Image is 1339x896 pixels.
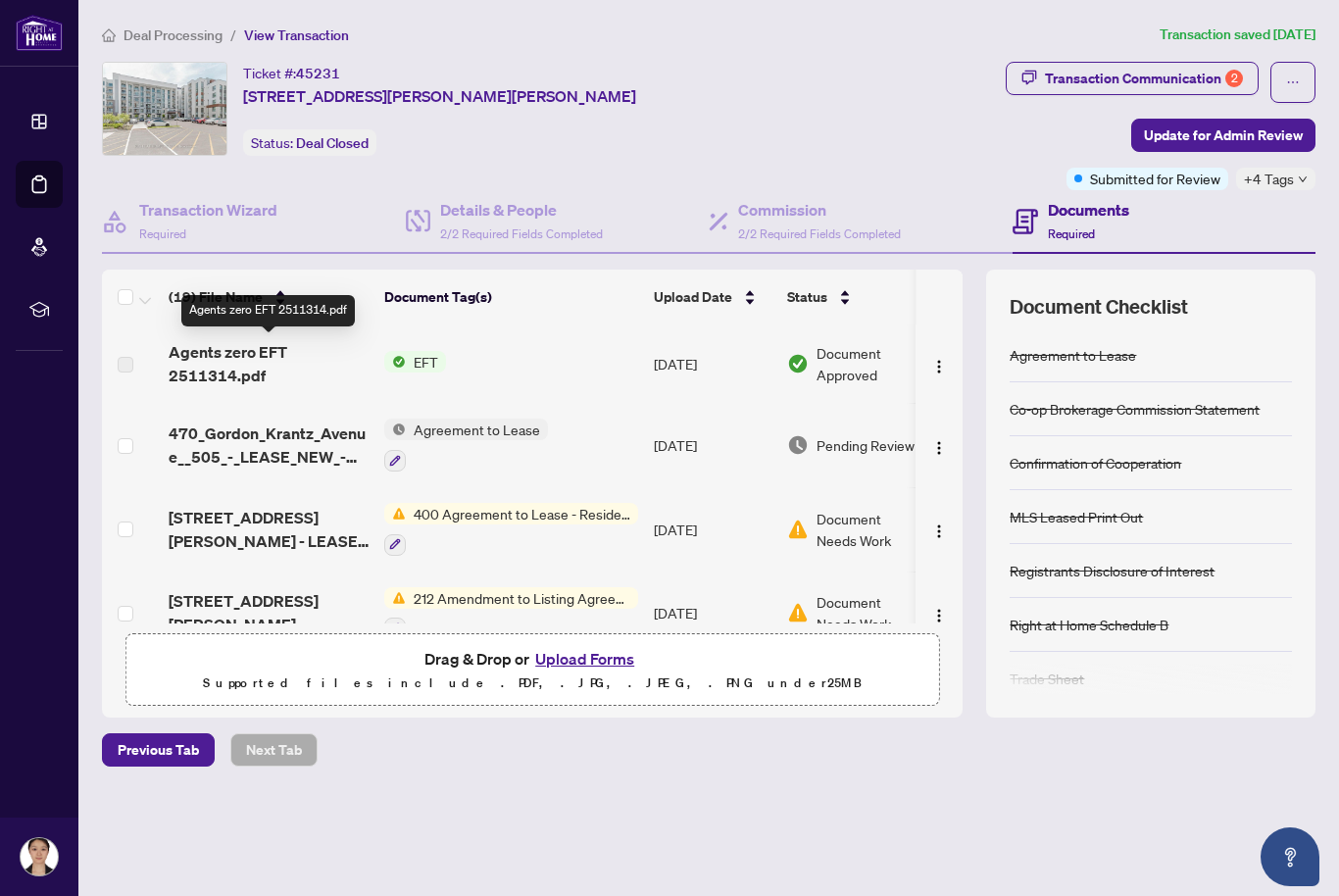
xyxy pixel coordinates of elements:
span: Deal Processing [124,26,223,44]
li: / [230,24,236,46]
h4: Details & People [440,198,603,222]
th: (19) File Name [161,270,376,324]
span: [STREET_ADDRESS][PERSON_NAME] Amendment_[DATE] 01_17_24.pdf [169,589,369,636]
span: Required [139,226,186,241]
span: Drag & Drop or [424,646,640,672]
div: 2 [1225,70,1243,87]
button: Status Icon212 Amendment to Listing Agreement - Authority to Offer for Lease Price Change/Extensi... [384,587,638,640]
img: Logo [931,440,947,456]
button: Status Icon400 Agreement to Lease - Residential [384,503,638,556]
span: EFT [406,351,446,373]
td: [DATE] [646,487,779,572]
span: View Transaction [244,26,349,44]
button: Logo [923,514,955,545]
button: Previous Tab [102,733,215,767]
p: Supported files include .PDF, .JPG, .JPEG, .PNG under 25 MB [138,672,926,695]
button: Status IconEFT [384,351,446,373]
span: Drag & Drop orUpload FormsSupported files include .PDF, .JPG, .JPEG, .PNG under25MB [126,634,938,707]
div: Transaction Communication [1045,63,1243,94]
span: 400 Agreement to Lease - Residential [406,503,638,524]
span: Agents zero EFT 2511314.pdf [169,340,369,387]
img: logo [16,15,63,51]
button: Update for Admin Review [1131,119,1315,152]
span: Submitted for Review [1090,168,1220,189]
button: Next Tab [230,733,318,767]
span: Upload Date [654,286,732,308]
img: Document Status [787,519,809,540]
td: [DATE] [646,403,779,487]
span: Required [1048,226,1095,241]
span: Document Needs Work [817,591,918,634]
td: [DATE] [646,324,779,403]
img: Profile Icon [21,838,58,875]
img: Status Icon [384,503,406,524]
button: Status IconAgreement to Lease [384,419,548,472]
div: Right at Home Schedule B [1010,614,1168,635]
button: Transaction Communication2 [1006,62,1259,95]
span: ellipsis [1286,75,1300,89]
img: Status Icon [384,587,406,609]
h4: Transaction Wizard [139,198,277,222]
div: Co-op Brokerage Commission Statement [1010,398,1260,420]
img: Status Icon [384,351,406,373]
img: Logo [931,359,947,374]
button: Logo [923,429,955,461]
span: home [102,28,116,42]
th: Document Tag(s) [376,270,646,324]
span: [STREET_ADDRESS][PERSON_NAME][PERSON_NAME] [243,84,636,108]
span: Update for Admin Review [1144,120,1303,151]
div: Registrants Disclosure of Interest [1010,560,1215,581]
td: [DATE] [646,572,779,656]
img: IMG-W12188052_1.jpg [103,63,226,155]
div: Agreement to Lease [1010,344,1136,366]
img: Status Icon [384,419,406,440]
span: (19) File Name [169,286,263,308]
span: 45231 [296,65,340,82]
th: Status [779,270,946,324]
button: Logo [923,348,955,379]
span: 212 Amendment to Listing Agreement - Authority to Offer for Lease Price Change/Extension/Amendmen... [406,587,638,609]
span: [STREET_ADDRESS][PERSON_NAME] - LEASE NEW - Revised_[DATE] 14_29_14.pdf [169,506,369,553]
span: Previous Tab [118,734,199,766]
h4: Commission [738,198,901,222]
img: Logo [931,608,947,623]
span: Pending Review [817,434,915,456]
span: 470_Gordon_Krantz_Avenue__505_-_LEASE_NEW_-_Revised_2025-07-30_14_29_14.pdf [169,422,369,469]
h4: Documents [1048,198,1129,222]
img: Logo [931,523,947,539]
article: Transaction saved [DATE] [1160,24,1315,46]
span: 2/2 Required Fields Completed [440,226,603,241]
button: Upload Forms [529,646,640,672]
span: Document Checklist [1010,293,1188,321]
button: Logo [923,597,955,628]
div: MLS Leased Print Out [1010,506,1143,527]
th: Upload Date [646,270,779,324]
span: +4 Tags [1244,168,1294,190]
span: Agreement to Lease [406,419,548,440]
img: Document Status [787,602,809,623]
div: Confirmation of Cooperation [1010,452,1181,473]
button: Open asap [1261,827,1319,886]
span: Deal Closed [296,134,369,152]
img: Document Status [787,434,809,456]
span: Document Needs Work [817,508,918,551]
span: 2/2 Required Fields Completed [738,226,901,241]
img: Document Status [787,353,809,374]
span: Document Approved [817,342,938,385]
span: down [1298,174,1308,184]
div: Status: [243,129,376,156]
span: Status [787,286,827,308]
div: Ticket #: [243,62,340,84]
